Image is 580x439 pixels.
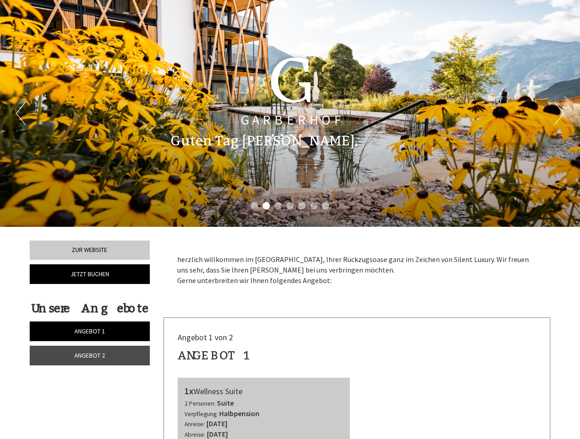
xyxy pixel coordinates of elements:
div: Angebot 1 [178,347,251,364]
b: Halbpension [219,409,259,418]
h1: Guten Tag [PERSON_NAME], [170,134,358,149]
button: Previous [16,102,26,125]
span: Angebot 2 [74,351,105,359]
small: 2 Personen: [185,400,216,407]
small: Verpflegung: [185,410,218,418]
b: 1x [185,385,194,396]
small: Abreise: [185,431,206,439]
span: Angebot 1 [74,327,105,335]
small: Anreise: [185,420,205,428]
b: [DATE] [206,419,227,428]
b: [DATE] [207,429,228,439]
a: Jetzt buchen [30,264,150,284]
a: Zur Website [30,241,150,260]
p: herzlich willkommen im [GEOGRAPHIC_DATA], Ihrer Rückzugsoase ganz im Zeichen von Silent Luxury. W... [177,254,537,286]
span: Angebot 1 von 2 [178,332,233,343]
div: Unsere Angebote [30,300,150,317]
button: Next [554,102,564,125]
div: Wellness Suite [185,385,343,398]
b: Suite [217,398,234,407]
